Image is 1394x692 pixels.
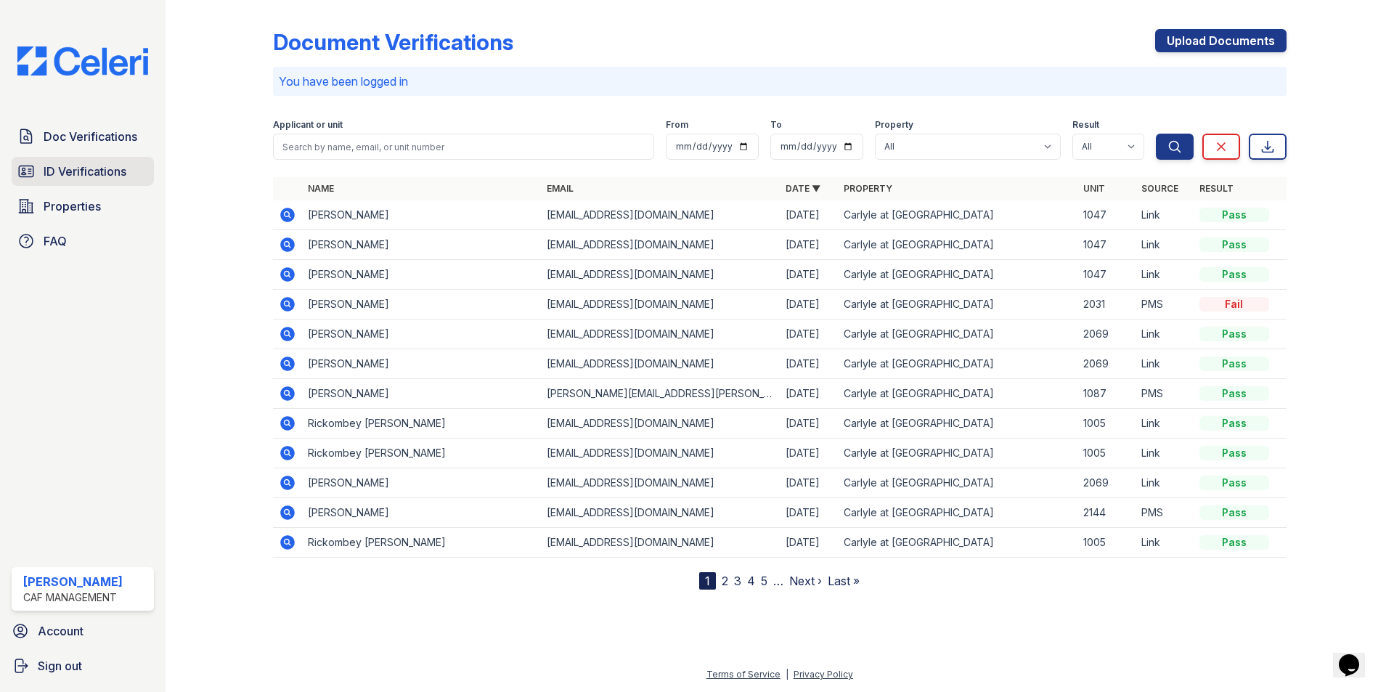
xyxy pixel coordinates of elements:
[786,669,788,680] div: |
[780,319,838,349] td: [DATE]
[302,439,541,468] td: Rickombey [PERSON_NAME]
[1199,183,1234,194] a: Result
[541,409,780,439] td: [EMAIL_ADDRESS][DOMAIN_NAME]
[780,290,838,319] td: [DATE]
[1077,409,1136,439] td: 1005
[273,119,343,131] label: Applicant or unit
[12,157,154,186] a: ID Verifications
[1077,230,1136,260] td: 1047
[6,651,160,680] a: Sign out
[773,572,783,590] span: …
[1077,439,1136,468] td: 1005
[23,573,123,590] div: [PERSON_NAME]
[1077,200,1136,230] td: 1047
[1141,183,1178,194] a: Source
[1077,319,1136,349] td: 2069
[302,230,541,260] td: [PERSON_NAME]
[1199,237,1269,252] div: Pass
[838,379,1077,409] td: Carlyle at [GEOGRAPHIC_DATA]
[1199,505,1269,520] div: Pass
[1077,349,1136,379] td: 2069
[541,349,780,379] td: [EMAIL_ADDRESS][DOMAIN_NAME]
[302,498,541,528] td: [PERSON_NAME]
[838,409,1077,439] td: Carlyle at [GEOGRAPHIC_DATA]
[780,439,838,468] td: [DATE]
[1155,29,1287,52] a: Upload Documents
[838,468,1077,498] td: Carlyle at [GEOGRAPHIC_DATA]
[302,260,541,290] td: [PERSON_NAME]
[541,230,780,260] td: [EMAIL_ADDRESS][DOMAIN_NAME]
[747,574,755,588] a: 4
[789,574,822,588] a: Next ›
[1199,476,1269,490] div: Pass
[541,260,780,290] td: [EMAIL_ADDRESS][DOMAIN_NAME]
[1199,208,1269,222] div: Pass
[1077,468,1136,498] td: 2069
[780,230,838,260] td: [DATE]
[1136,409,1194,439] td: Link
[547,183,574,194] a: Email
[1136,200,1194,230] td: Link
[541,468,780,498] td: [EMAIL_ADDRESS][DOMAIN_NAME]
[838,200,1077,230] td: Carlyle at [GEOGRAPHIC_DATA]
[1333,634,1379,677] iframe: chat widget
[838,349,1077,379] td: Carlyle at [GEOGRAPHIC_DATA]
[780,260,838,290] td: [DATE]
[302,349,541,379] td: [PERSON_NAME]
[838,439,1077,468] td: Carlyle at [GEOGRAPHIC_DATA]
[699,572,716,590] div: 1
[794,669,853,680] a: Privacy Policy
[1199,535,1269,550] div: Pass
[844,183,892,194] a: Property
[722,574,728,588] a: 2
[786,183,820,194] a: Date ▼
[302,290,541,319] td: [PERSON_NAME]
[770,119,782,131] label: To
[541,528,780,558] td: [EMAIL_ADDRESS][DOMAIN_NAME]
[1136,528,1194,558] td: Link
[1136,468,1194,498] td: Link
[1083,183,1105,194] a: Unit
[44,198,101,215] span: Properties
[734,574,741,588] a: 3
[44,128,137,145] span: Doc Verifications
[1199,327,1269,341] div: Pass
[1199,267,1269,282] div: Pass
[1199,416,1269,431] div: Pass
[780,498,838,528] td: [DATE]
[541,498,780,528] td: [EMAIL_ADDRESS][DOMAIN_NAME]
[875,119,913,131] label: Property
[1199,357,1269,371] div: Pass
[838,498,1077,528] td: Carlyle at [GEOGRAPHIC_DATA]
[302,409,541,439] td: Rickombey [PERSON_NAME]
[1136,230,1194,260] td: Link
[541,319,780,349] td: [EMAIL_ADDRESS][DOMAIN_NAME]
[273,134,654,160] input: Search by name, email, or unit number
[1136,379,1194,409] td: PMS
[302,528,541,558] td: Rickombey [PERSON_NAME]
[302,319,541,349] td: [PERSON_NAME]
[1136,439,1194,468] td: Link
[12,192,154,221] a: Properties
[1136,290,1194,319] td: PMS
[838,319,1077,349] td: Carlyle at [GEOGRAPHIC_DATA]
[44,163,126,180] span: ID Verifications
[706,669,780,680] a: Terms of Service
[302,200,541,230] td: [PERSON_NAME]
[828,574,860,588] a: Last »
[541,200,780,230] td: [EMAIL_ADDRESS][DOMAIN_NAME]
[302,468,541,498] td: [PERSON_NAME]
[1077,379,1136,409] td: 1087
[1136,498,1194,528] td: PMS
[38,657,82,675] span: Sign out
[12,227,154,256] a: FAQ
[6,46,160,76] img: CE_Logo_Blue-a8612792a0a2168367f1c8372b55b34899dd931a85d93a1a3d3e32e68fde9ad4.png
[1077,498,1136,528] td: 2144
[780,200,838,230] td: [DATE]
[838,528,1077,558] td: Carlyle at [GEOGRAPHIC_DATA]
[44,232,67,250] span: FAQ
[1077,528,1136,558] td: 1005
[279,73,1281,90] p: You have been logged in
[1199,297,1269,312] div: Fail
